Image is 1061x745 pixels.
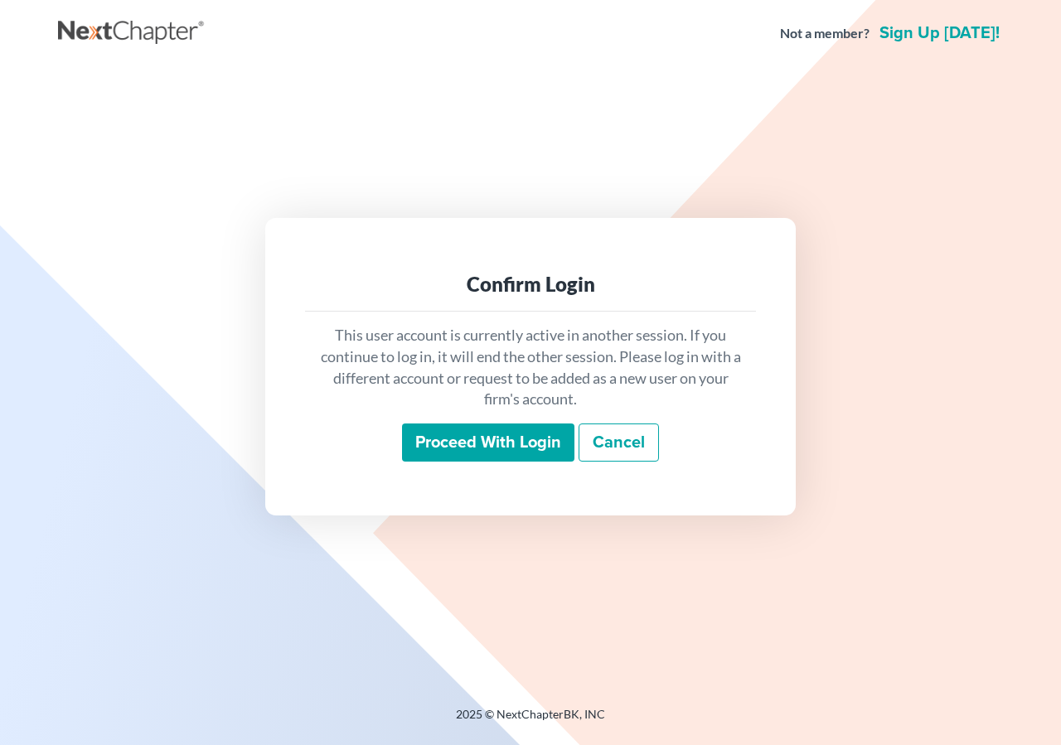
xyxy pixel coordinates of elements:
strong: Not a member? [780,24,870,43]
a: Sign up [DATE]! [876,25,1003,41]
p: This user account is currently active in another session. If you continue to log in, it will end ... [318,325,743,410]
a: Cancel [579,423,659,462]
div: Confirm Login [318,271,743,298]
input: Proceed with login [402,423,574,462]
div: 2025 © NextChapterBK, INC [58,706,1003,736]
